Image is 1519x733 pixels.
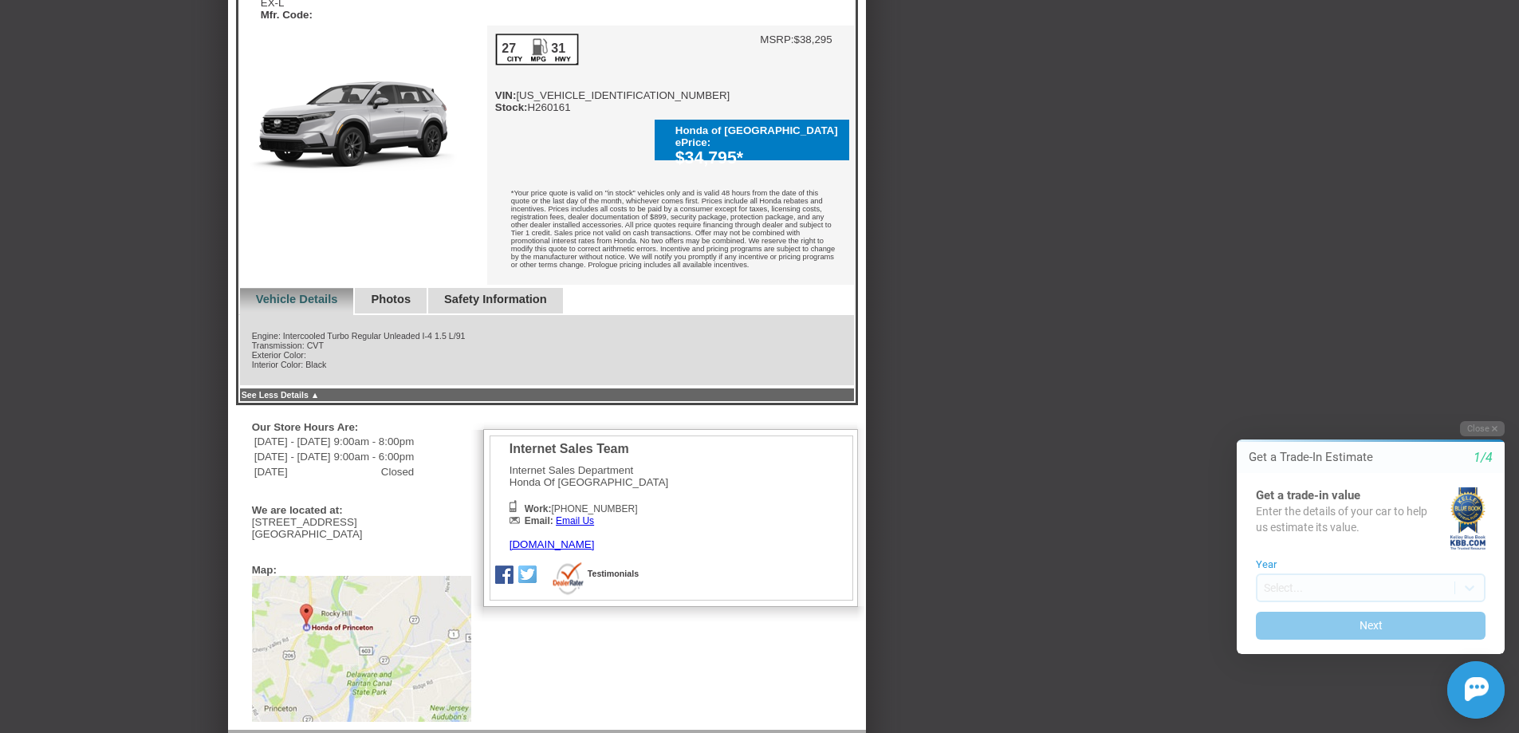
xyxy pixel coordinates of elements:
[254,435,332,448] td: [DATE] - [DATE]
[252,421,463,433] div: Our Store Hours Are:
[495,33,730,113] div: [US_VEHICLE_IDENTIFICATION_NUMBER] H260161
[553,562,586,596] img: Icon_Dealerrater.png
[252,564,277,576] div: Map:
[525,515,553,526] b: Email:
[252,504,463,516] div: We are located at:
[510,517,520,524] img: Icon_Email2.png
[1203,407,1519,733] iframe: Chat Assistance
[556,515,594,526] a: Email Us
[261,9,313,21] b: Mfr. Code:
[495,89,517,101] b: VIN:
[510,442,669,456] div: Internet Sales Team
[371,293,411,305] a: Photos
[550,41,567,56] div: 31
[333,465,415,479] td: Closed
[252,516,471,540] div: [STREET_ADDRESS] [GEOGRAPHIC_DATA]
[525,503,552,514] b: Work:
[444,293,547,305] a: Safety Information
[675,124,841,148] div: Honda of [GEOGRAPHIC_DATA] ePrice:
[333,450,415,463] td: 9:00am - 6:00pm
[254,465,332,479] td: [DATE]
[588,569,639,578] a: Testimonials
[254,450,332,463] td: [DATE] - [DATE]
[238,315,856,387] div: Engine: Intercooled Turbo Regular Unleaded I-4 1.5 L/91 Transmission: CVT Exterior Color: Interio...
[794,33,832,45] td: $38,295
[487,177,854,285] div: *Your price quote is valid on "in stock" vehicles only and is valid 48 hours from the date of thi...
[525,503,638,514] span: [PHONE_NUMBER]
[675,148,841,168] div: $34,795*
[242,390,320,400] a: See Less Details ▲
[760,33,793,45] td: MSRP:
[495,566,514,584] img: Icon_Facebook.png
[495,101,528,113] b: Stock:
[510,538,595,550] a: [DOMAIN_NAME]
[510,500,517,512] img: Icon_Phone.png
[333,435,415,448] td: 9:00am - 8:00pm
[510,442,669,550] div: Internet Sales Department Honda Of [GEOGRAPHIC_DATA]
[256,293,338,305] a: Vehicle Details
[518,566,537,583] img: Icon_Twitter.png
[238,26,487,212] img: 2026 Honda CR-V
[501,41,517,56] div: 27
